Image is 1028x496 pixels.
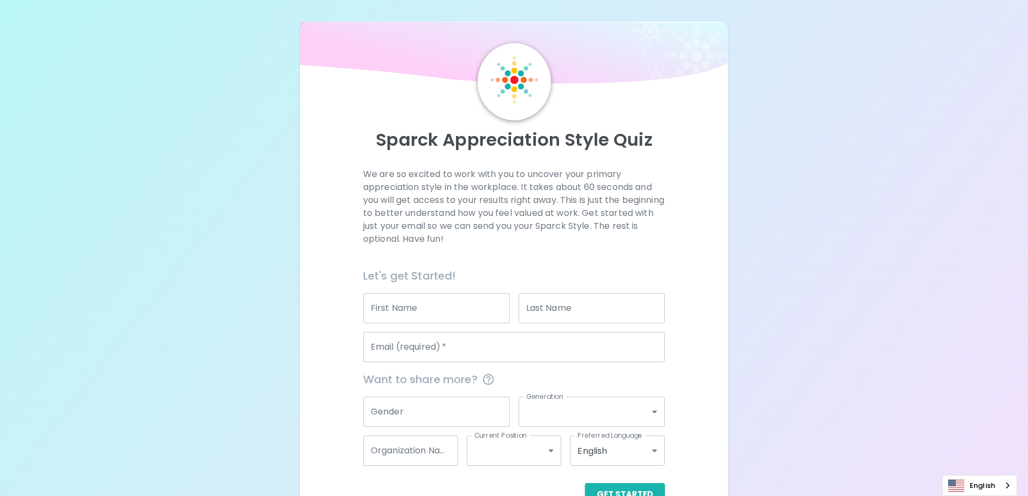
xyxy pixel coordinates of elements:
[942,475,1017,496] div: Language
[300,22,729,89] img: wave
[474,431,527,440] label: Current Position
[482,373,495,386] svg: This information is completely confidential and only used for aggregated appreciation studies at ...
[943,475,1017,495] a: English
[363,168,665,246] p: We are so excited to work with you to uncover your primary appreciation style in the workplace. I...
[942,475,1017,496] aside: Language selected: English
[526,392,563,401] label: Generation
[363,267,665,284] h6: Let's get Started!
[577,431,642,440] label: Preferred Language
[313,129,716,151] p: Sparck Appreciation Style Quiz
[363,371,665,388] span: Want to share more?
[570,436,665,466] div: English
[491,56,538,104] img: Sparck Logo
